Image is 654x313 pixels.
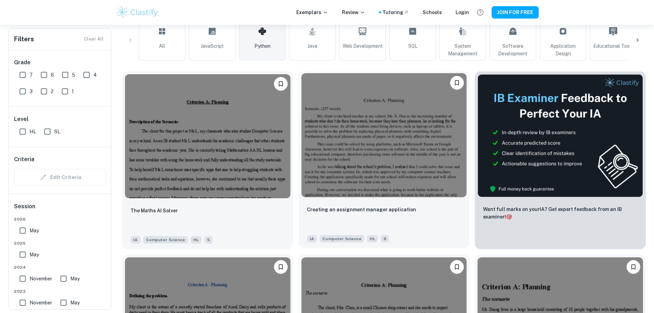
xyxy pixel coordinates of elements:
[254,42,271,50] span: Python
[274,260,288,274] button: Please log in to bookmark exemplars
[14,240,106,246] span: 2025
[159,42,165,50] span: All
[478,74,643,197] img: Thumbnail
[493,42,533,57] span: Software Development
[70,299,80,306] span: May
[122,71,293,249] a: Please log in to bookmark exemplarsThe Maths AI SolverIAComputer ScienceHL5
[506,214,512,220] span: 🎯
[343,42,383,50] span: Web Development
[14,264,106,270] span: 2024
[30,227,39,234] span: May
[72,88,74,95] span: 1
[30,251,39,258] span: May
[443,42,483,57] span: System Management
[14,58,106,67] h6: Grade
[593,42,633,50] span: Educational Tools
[14,169,106,186] div: Criteria filters are unavailable when searching by topic
[307,235,317,243] span: IA
[116,5,159,19] img: Clastify logo
[30,128,36,135] span: HL
[296,9,328,16] p: Exemplars
[51,88,54,95] span: 2
[93,71,97,79] span: 4
[14,288,106,294] span: 2023
[274,77,288,91] button: Please log in to bookmark exemplars
[307,206,416,213] p: Creating an assignment manager application
[14,216,106,222] span: 2026
[320,235,364,243] span: Computer Science
[474,7,486,18] button: Help and Feedback
[30,275,52,282] span: November
[72,71,75,79] span: 5
[382,9,409,16] a: Tutoring
[475,71,646,249] a: ThumbnailWant full marks on yourIA? Get expert feedback from an IB examiner!
[342,9,365,16] p: Review
[423,9,442,16] a: Schools
[70,275,80,282] span: May
[30,71,33,79] span: 7
[143,236,188,244] span: Computer Science
[130,236,140,244] span: IA
[450,260,464,274] button: Please log in to bookmark exemplars
[30,299,52,306] span: November
[191,236,202,244] span: HL
[367,235,378,243] span: HL
[381,235,389,243] span: 6
[201,42,224,50] span: JavaScript
[51,71,54,79] span: 6
[30,88,33,95] span: 3
[308,42,317,50] span: Java
[627,260,640,274] button: Please log in to bookmark exemplars
[299,71,470,249] a: Please log in to bookmark exemplarsCreating an assignment manager applicationIAComputer ScienceHL6
[408,42,417,50] span: SQL
[14,34,34,44] h6: Filters
[130,207,178,214] p: The Maths AI Solver
[54,128,60,135] span: SL
[14,155,34,164] h6: Criteria
[456,9,469,16] a: Login
[125,74,290,198] img: Computer Science IA example thumbnail: The Maths AI Solver
[14,115,106,123] h6: Level
[543,42,583,57] span: Application Design
[483,205,638,221] p: Want full marks on your IA ? Get expert feedback from an IB examiner!
[204,236,213,244] span: 5
[492,6,539,19] button: JOIN FOR FREE
[301,73,467,197] img: Computer Science IA example thumbnail: Creating an assignment manager applicati
[450,76,464,90] button: Please log in to bookmark exemplars
[14,202,106,216] h6: Session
